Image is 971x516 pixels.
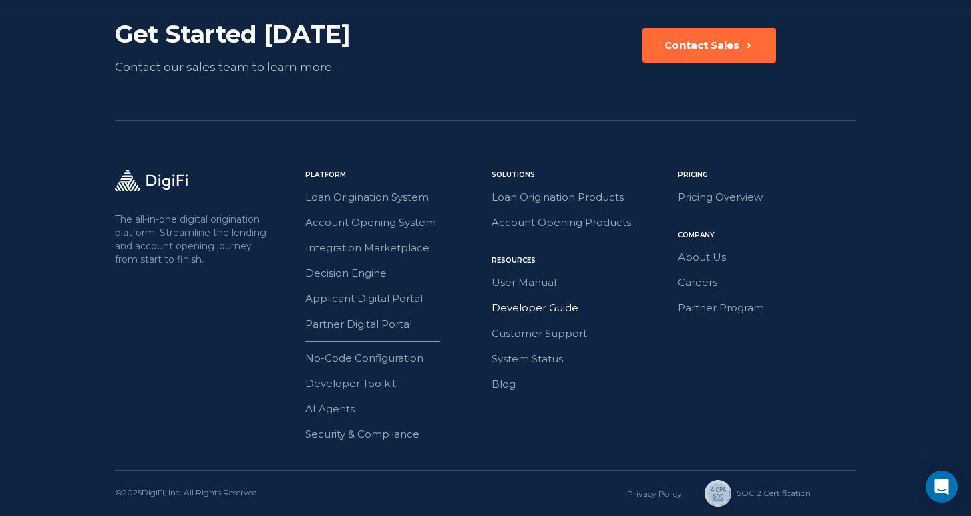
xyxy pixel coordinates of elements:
button: Contact Sales [642,28,776,63]
div: Open Intercom Messenger [926,471,958,503]
a: Privacy Policy [627,489,682,499]
a: About Us [678,249,856,266]
a: SOC 2 Сertification [705,480,793,507]
a: Careers [678,274,856,291]
a: AI Agents [305,400,483,418]
div: Company [678,230,856,241]
a: Account Opening Products [492,214,670,231]
a: Blog [492,376,670,393]
a: No-Code Configuration [305,350,483,367]
a: Loan Origination System [305,188,483,206]
a: Decision Engine [305,265,483,282]
div: SOC 2 Сertification [737,487,811,499]
a: User Manual [492,274,670,291]
a: System Status [492,350,670,368]
div: Solutions [492,170,670,180]
a: Developer Guide [492,299,670,317]
a: Contact Sales [642,28,776,76]
div: Contact our sales team to learn more. [115,57,412,76]
a: Partner Program [678,299,856,317]
p: The all-in-one digital origination platform. Streamline the lending and account opening journey f... [115,213,270,266]
a: Partner Digital Portal [305,315,483,333]
div: Contact Sales [664,39,739,52]
div: © 2025 DigiFi, Inc. All Rights Reserved. [115,487,259,500]
a: Integration Marketplace [305,239,483,257]
a: Account Opening System [305,214,483,231]
a: Developer Toolkit [305,375,483,392]
div: Platform [305,170,483,180]
a: Loan Origination Products [492,188,670,206]
div: Get Started [DATE] [115,19,412,49]
div: Resources [492,255,670,266]
a: Customer Support [492,325,670,342]
a: Pricing Overview [678,188,856,206]
div: Pricing [678,170,856,180]
a: Security & Compliance [305,426,483,443]
a: Applicant Digital Portal [305,290,483,307]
